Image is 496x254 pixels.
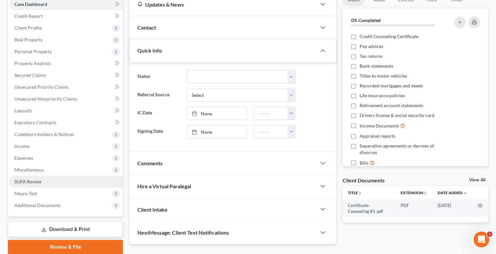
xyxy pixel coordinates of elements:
[137,229,229,236] span: NextMessage: Client Text Notifications
[14,202,61,208] span: Additional Documents
[9,58,123,69] a: Property Analysis
[438,190,467,195] a: Date Added expand_more
[134,107,183,120] label: IC Date
[9,176,123,188] a: SOFA Review
[432,199,472,218] td: [DATE]
[360,92,405,99] span: Life insurance policies
[343,177,385,184] div: Client Documents
[14,84,69,90] span: Unsecured Priority Claims
[14,13,43,19] span: Credit Report
[137,47,162,54] span: Quick Info
[14,167,44,173] span: Miscellaneous
[14,1,47,7] span: Case Dashboard
[14,96,77,102] span: Unsecured Nonpriority Claims
[360,63,393,69] span: Bank statements
[9,93,123,105] a: Unsecured Nonpriority Claims
[360,43,383,50] span: Pay advices
[360,123,399,129] span: Income Documents
[134,125,183,138] label: Signing Date
[14,37,43,42] span: Real Property
[401,190,427,195] a: Extensionunfold_more
[9,105,123,117] a: Lawsuits
[137,1,308,8] div: Updates & News
[14,60,51,66] span: Property Analysis
[254,126,288,138] input: -- : --
[487,232,492,237] span: 1
[14,143,30,149] span: Income
[360,82,423,89] span: Recorded mortgages and deeds
[187,107,247,120] a: None
[360,160,368,166] span: Bills
[360,33,418,40] span: Credit Counseling Certificate
[9,117,123,128] a: Executory Contracts
[9,69,123,81] a: Secured Claims
[360,112,434,119] span: Drivers license & social security card
[423,191,427,195] i: unfold_more
[14,25,42,31] span: Client Profile
[14,131,74,137] span: Codebtors Insiders & Notices
[360,73,407,79] span: Titles to motor vehicles
[134,70,183,83] label: Status
[134,89,183,102] label: Referral Source
[9,81,123,93] a: Unsecured Priority Claims
[395,199,432,218] td: PDF
[137,183,191,189] span: Hire a Virtual Paralegal
[187,126,247,138] a: None
[9,10,123,22] a: Credit Report
[14,108,32,113] span: Lawsuits
[360,133,395,139] span: Appraisal reports
[469,178,486,182] a: View All
[358,191,362,195] i: unfold_more
[351,17,381,23] strong: 0% Completed
[360,53,383,59] span: Tax returns
[14,49,52,54] span: Personal Property
[360,102,423,109] span: Retirement account statements
[474,232,489,247] iframe: Intercom live chat
[137,160,163,166] span: Comments
[14,72,46,78] span: Secured Claims
[14,120,56,125] span: Executory Contracts
[343,199,395,218] td: Certificate-Counseling #1-pdf
[137,206,168,213] span: Client Intake
[348,190,362,195] a: Titleunfold_more
[137,24,156,31] span: Contact
[463,191,467,195] i: expand_more
[14,179,42,184] span: SOFA Review
[360,143,446,156] span: Separation agreements or decrees of divorces
[14,191,37,196] span: Means Test
[8,222,123,237] a: Download & Print
[254,107,288,120] input: -- : --
[14,155,33,161] span: Expenses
